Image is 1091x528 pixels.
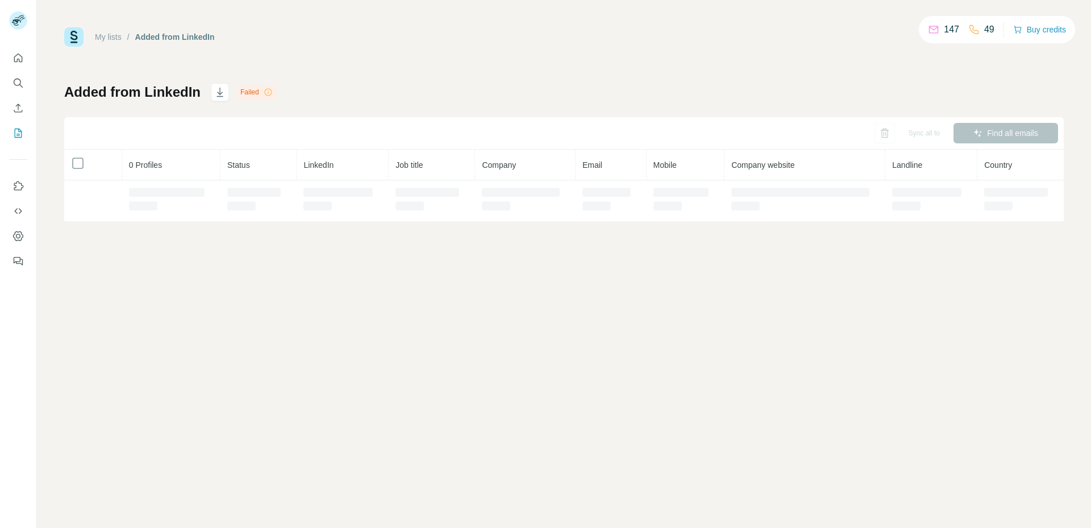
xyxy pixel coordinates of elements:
button: Enrich CSV [9,98,27,118]
div: Added from LinkedIn [135,31,215,43]
span: Mobile [653,160,677,170]
button: Feedback [9,251,27,271]
h1: Added from LinkedIn [64,83,201,101]
p: 49 [984,23,994,36]
button: Quick start [9,48,27,68]
button: Use Surfe API [9,201,27,221]
span: Company website [731,160,794,170]
p: 147 [944,23,959,36]
span: Status [227,160,250,170]
span: Job title [395,160,423,170]
span: Company [482,160,516,170]
button: Dashboard [9,226,27,246]
button: Use Surfe on LinkedIn [9,176,27,196]
button: Search [9,73,27,93]
span: Email [582,160,602,170]
span: Landline [892,160,922,170]
a: My lists [95,32,122,42]
li: / [127,31,130,43]
span: LinkedIn [303,160,334,170]
button: Buy credits [1013,22,1066,38]
div: Failed [237,85,276,99]
button: My lists [9,123,27,143]
img: Surfe Logo [64,27,84,47]
span: Country [984,160,1012,170]
span: 0 Profiles [129,160,162,170]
